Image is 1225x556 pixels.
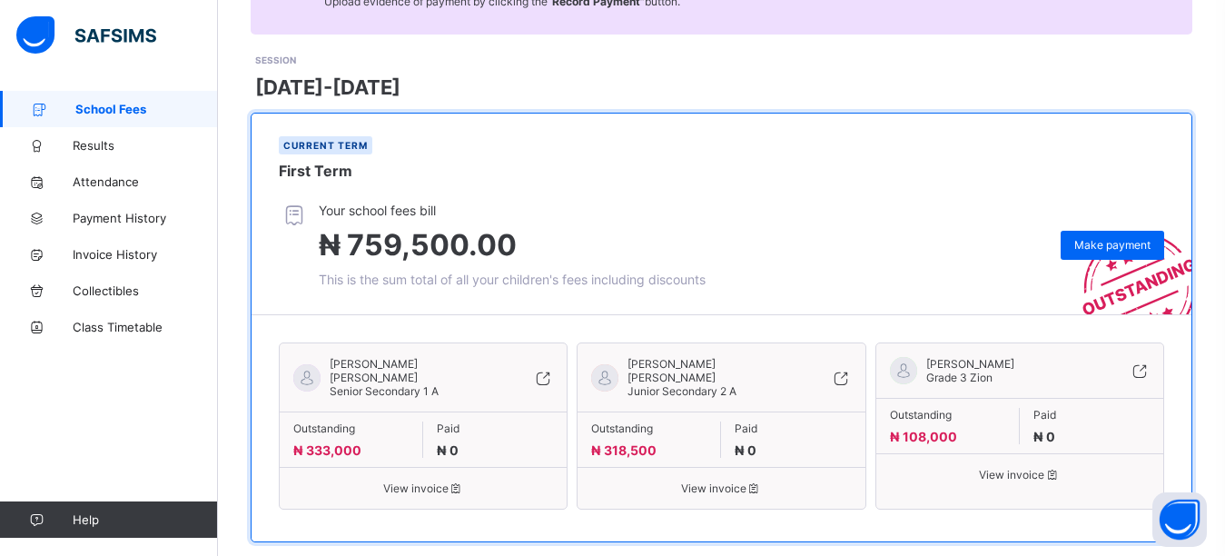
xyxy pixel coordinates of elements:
span: ₦ 333,000 [293,442,361,458]
span: Paid [1033,408,1150,422]
span: Outstanding [293,422,409,435]
span: ₦ 0 [1033,429,1055,444]
span: Make payment [1074,238,1151,252]
img: safsims [16,16,156,55]
span: ₦ 108,000 [890,429,957,444]
span: This is the sum total of all your children's fees including discounts [319,272,706,287]
span: SESSION [255,55,296,65]
span: [PERSON_NAME] [926,357,1014,371]
span: Collectibles [73,283,218,298]
button: Open asap [1152,492,1207,547]
span: Outstanding [591,422,706,435]
span: Payment History [73,211,218,225]
span: Results [73,138,218,153]
span: Paid [437,422,553,435]
span: Invoice History [73,247,218,262]
span: ₦ 318,500 [591,442,657,458]
span: Outstanding [890,408,1005,422]
span: View invoice [293,482,553,495]
span: School Fees [75,102,218,116]
span: ₦ 0 [735,442,756,458]
span: [PERSON_NAME] [PERSON_NAME] [627,357,799,384]
img: outstanding-stamp.3c148f88c3ebafa6da95868fa43343a1.svg [1060,211,1191,314]
span: Attendance [73,174,218,189]
span: Grade 3 Zion [926,371,993,384]
span: Senior Secondary 1 A [330,384,439,398]
span: ₦ 0 [437,442,459,458]
span: Class Timetable [73,320,218,334]
span: Help [73,512,217,527]
span: View invoice [591,482,851,495]
span: View invoice [890,468,1150,482]
span: [PERSON_NAME] [PERSON_NAME] [330,357,501,384]
span: Paid [735,422,851,435]
span: First Term [279,162,352,180]
span: ₦ 759,500.00 [319,227,517,263]
span: Current term [283,140,368,151]
span: [DATE]-[DATE] [255,75,400,99]
span: Junior Secondary 2 A [627,384,736,398]
span: Your school fees bill [319,203,706,218]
